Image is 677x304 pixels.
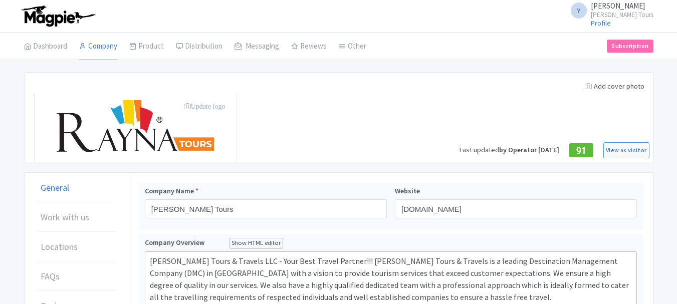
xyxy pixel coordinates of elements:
[79,33,117,61] a: Company
[565,2,653,18] a: Y [PERSON_NAME] [PERSON_NAME] Tours
[395,186,420,196] span: Website
[31,202,123,232] a: Work with us
[31,261,123,291] a: FAQs
[576,145,587,156] span: 91
[41,240,78,253] span: Locations
[19,5,97,27] img: logo-ab69f6fb50320c5b225c76a69d11143b.png
[607,40,653,53] a: Subscription
[581,77,648,96] div: Add cover photo
[55,100,216,154] img: fmm5unkve7hiohrvw8p2.png
[176,33,222,61] a: Distribution
[145,186,194,196] span: Company Name
[230,238,284,248] div: Show HTML editor
[184,103,225,110] i: Update logo
[235,33,279,61] a: Messaging
[603,142,649,158] a: View as visitor
[591,19,611,28] a: Profile
[339,33,366,61] a: Other
[499,145,559,154] span: by Operator [DATE]
[41,181,69,194] span: General
[31,173,123,203] a: General
[571,3,587,19] span: Y
[591,12,653,18] small: [PERSON_NAME] Tours
[41,210,89,224] span: Work with us
[41,269,60,283] span: FAQs
[591,1,645,11] span: [PERSON_NAME]
[291,33,327,61] a: Reviews
[145,238,204,247] span: Company Overview
[24,33,67,61] a: Dashboard
[31,232,123,262] a: Locations
[129,33,164,61] a: Product
[460,145,559,155] div: Last updated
